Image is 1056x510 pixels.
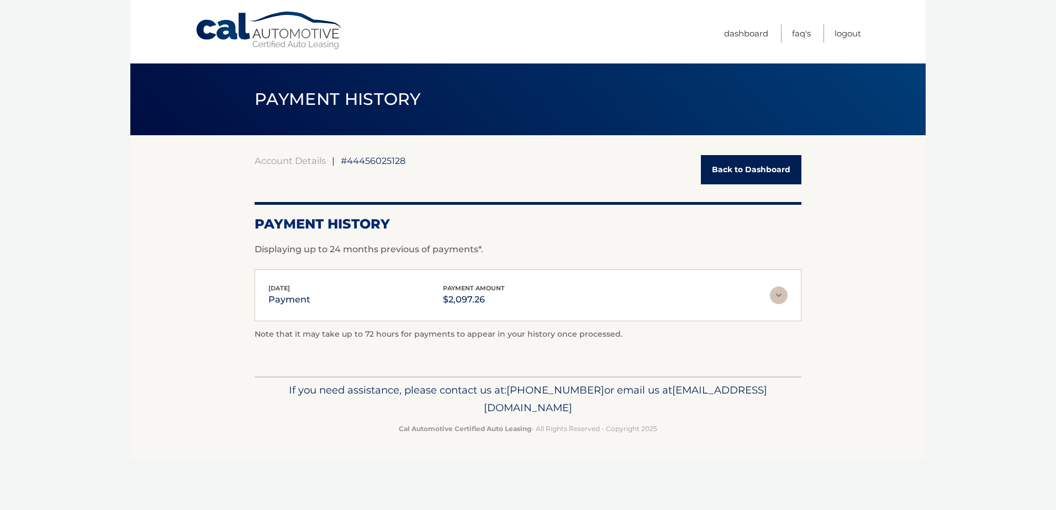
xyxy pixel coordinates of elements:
a: Dashboard [724,24,768,42]
p: Note that it may take up to 72 hours for payments to appear in your history once processed. [255,328,801,341]
span: payment amount [443,284,505,292]
strong: Cal Automotive Certified Auto Leasing [399,424,531,433]
p: If you need assistance, please contact us at: or email us at [262,381,794,417]
span: | [332,155,335,166]
a: Logout [835,24,861,42]
p: Displaying up to 24 months previous of payments*. [255,243,801,256]
span: #44456025128 [341,155,405,166]
p: $2,097.26 [443,292,505,307]
a: Cal Automotive [195,11,344,50]
p: - All Rights Reserved - Copyright 2025 [262,423,794,434]
a: FAQ's [792,24,811,42]
img: accordion-rest.svg [770,286,788,304]
span: [PHONE_NUMBER] [506,384,604,396]
a: Account Details [255,155,326,166]
span: PAYMENT HISTORY [255,89,421,109]
p: payment [268,292,310,307]
a: Back to Dashboard [701,155,801,184]
h2: Payment History [255,216,801,232]
span: [DATE] [268,284,290,292]
span: [EMAIL_ADDRESS][DOMAIN_NAME] [484,384,767,414]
